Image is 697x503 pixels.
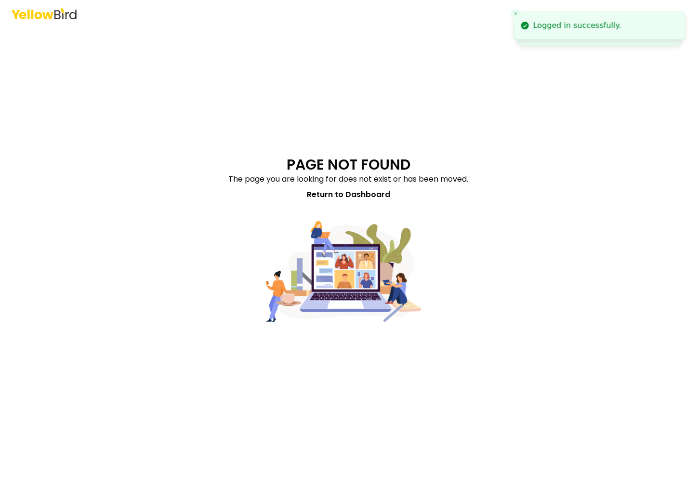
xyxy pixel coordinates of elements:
[229,173,469,185] p: The page you are looking for does not exist or has been moved.
[511,9,521,18] button: Close toast
[287,156,410,173] h1: PAGE NOT FOUND
[533,20,621,31] div: Logged in successfully.
[301,185,396,204] a: Return to Dashboard
[218,212,480,365] img: Page not found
